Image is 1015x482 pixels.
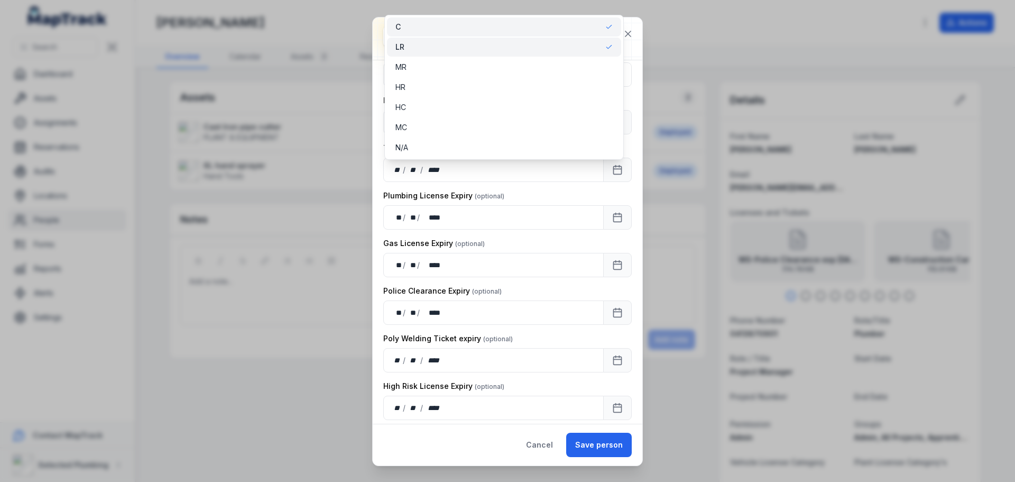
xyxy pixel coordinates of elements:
span: HC [395,102,406,113]
span: MR [395,62,407,72]
span: HR [395,82,405,93]
span: N/A [395,142,408,153]
span: MC [395,122,407,133]
span: LR [395,42,404,52]
span: C [395,22,401,32]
